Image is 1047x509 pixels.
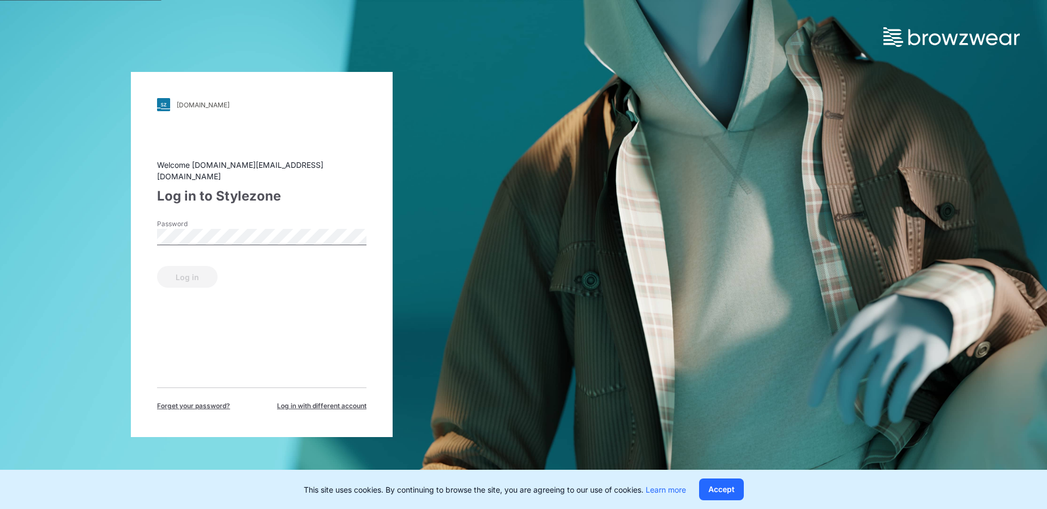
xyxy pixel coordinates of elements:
[277,401,366,411] span: Log in with different account
[157,401,230,411] span: Forget your password?
[157,159,366,182] div: Welcome [DOMAIN_NAME][EMAIL_ADDRESS][DOMAIN_NAME]
[157,98,366,111] a: [DOMAIN_NAME]
[157,98,170,111] img: svg+xml;base64,PHN2ZyB3aWR0aD0iMjgiIGhlaWdodD0iMjgiIHZpZXdCb3g9IjAgMCAyOCAyOCIgZmlsbD0ibm9uZSIgeG...
[646,485,686,494] a: Learn more
[699,478,744,500] button: Accept
[157,186,366,206] div: Log in to Stylezone
[883,27,1020,47] img: browzwear-logo.73288ffb.svg
[157,219,233,229] label: Password
[177,101,230,109] div: [DOMAIN_NAME]
[304,484,686,495] p: This site uses cookies. By continuing to browse the site, you are agreeing to our use of cookies.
